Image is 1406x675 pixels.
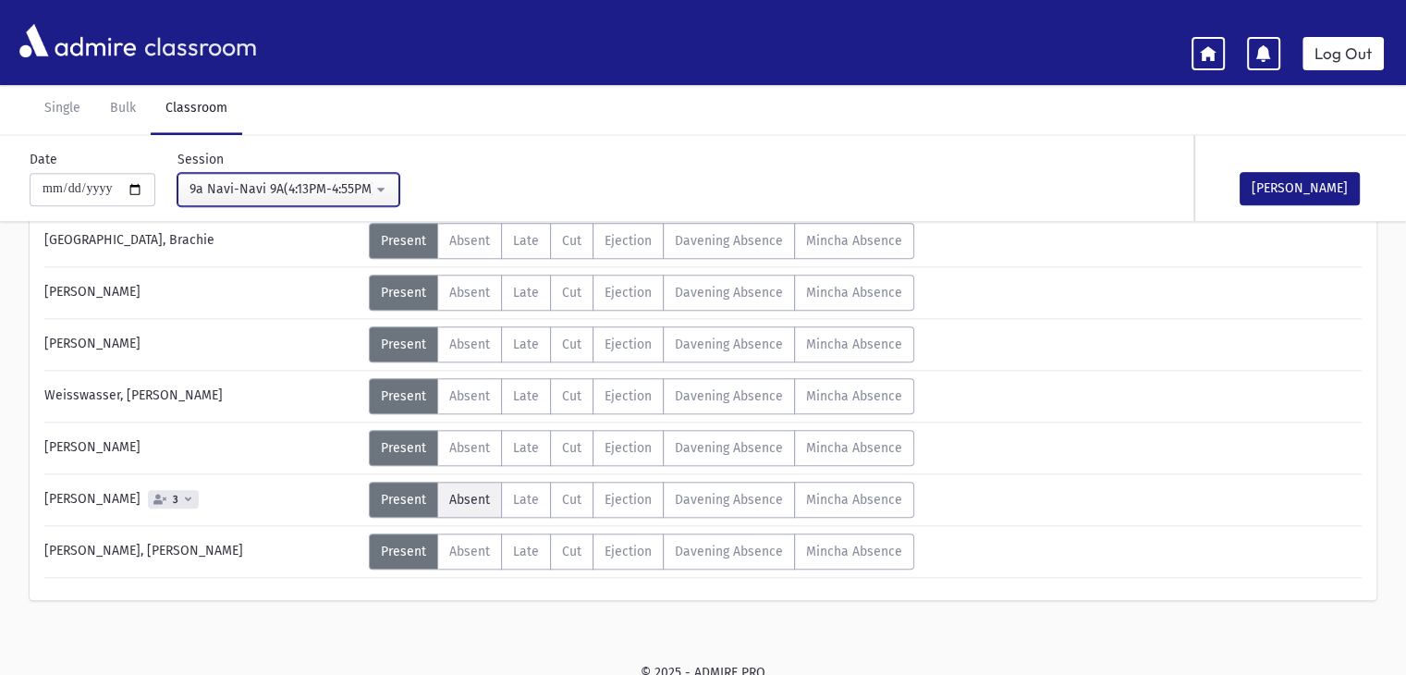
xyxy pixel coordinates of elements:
[513,233,539,249] span: Late
[605,285,652,301] span: Ejection
[369,430,914,466] div: AttTypes
[605,544,652,559] span: Ejection
[513,337,539,352] span: Late
[449,285,490,301] span: Absent
[605,233,652,249] span: Ejection
[190,179,373,199] div: 9a Navi-Navi 9A(4:13PM-4:55PM)
[675,388,783,404] span: Davening Absence
[605,388,652,404] span: Ejection
[806,388,902,404] span: Mincha Absence
[562,285,581,301] span: Cut
[675,337,783,352] span: Davening Absence
[381,544,426,559] span: Present
[562,388,581,404] span: Cut
[381,388,426,404] span: Present
[449,388,490,404] span: Absent
[513,492,539,508] span: Late
[381,233,426,249] span: Present
[369,223,914,259] div: AttTypes
[605,337,652,352] span: Ejection
[169,494,182,506] span: 3
[369,275,914,311] div: AttTypes
[562,337,581,352] span: Cut
[369,482,914,518] div: AttTypes
[806,285,902,301] span: Mincha Absence
[381,492,426,508] span: Present
[675,492,783,508] span: Davening Absence
[369,378,914,414] div: AttTypes
[30,83,95,135] a: Single
[141,17,257,66] span: classroom
[35,534,369,570] div: [PERSON_NAME], [PERSON_NAME]
[513,544,539,559] span: Late
[675,440,783,456] span: Davening Absence
[675,285,783,301] span: Davening Absence
[449,492,490,508] span: Absent
[562,492,581,508] span: Cut
[806,544,902,559] span: Mincha Absence
[35,326,369,362] div: [PERSON_NAME]
[562,440,581,456] span: Cut
[369,534,914,570] div: AttTypes
[605,440,652,456] span: Ejection
[675,544,783,559] span: Davening Absence
[369,326,914,362] div: AttTypes
[381,440,426,456] span: Present
[806,233,902,249] span: Mincha Absence
[605,492,652,508] span: Ejection
[35,275,369,311] div: [PERSON_NAME]
[177,173,399,206] button: 9a Navi-Navi 9A(4:13PM-4:55PM)
[35,430,369,466] div: [PERSON_NAME]
[151,83,242,135] a: Classroom
[35,378,369,414] div: Weisswasser, [PERSON_NAME]
[562,233,581,249] span: Cut
[449,233,490,249] span: Absent
[381,285,426,301] span: Present
[449,337,490,352] span: Absent
[449,544,490,559] span: Absent
[806,492,902,508] span: Mincha Absence
[513,440,539,456] span: Late
[177,150,224,169] label: Session
[35,482,369,518] div: [PERSON_NAME]
[675,233,783,249] span: Davening Absence
[806,440,902,456] span: Mincha Absence
[513,388,539,404] span: Late
[1302,37,1384,70] a: Log Out
[30,150,57,169] label: Date
[806,337,902,352] span: Mincha Absence
[95,83,151,135] a: Bulk
[35,223,369,259] div: [GEOGRAPHIC_DATA], Brachie
[562,544,581,559] span: Cut
[449,440,490,456] span: Absent
[513,285,539,301] span: Late
[381,337,426,352] span: Present
[15,19,141,62] img: AdmirePro
[1240,172,1360,205] button: [PERSON_NAME]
